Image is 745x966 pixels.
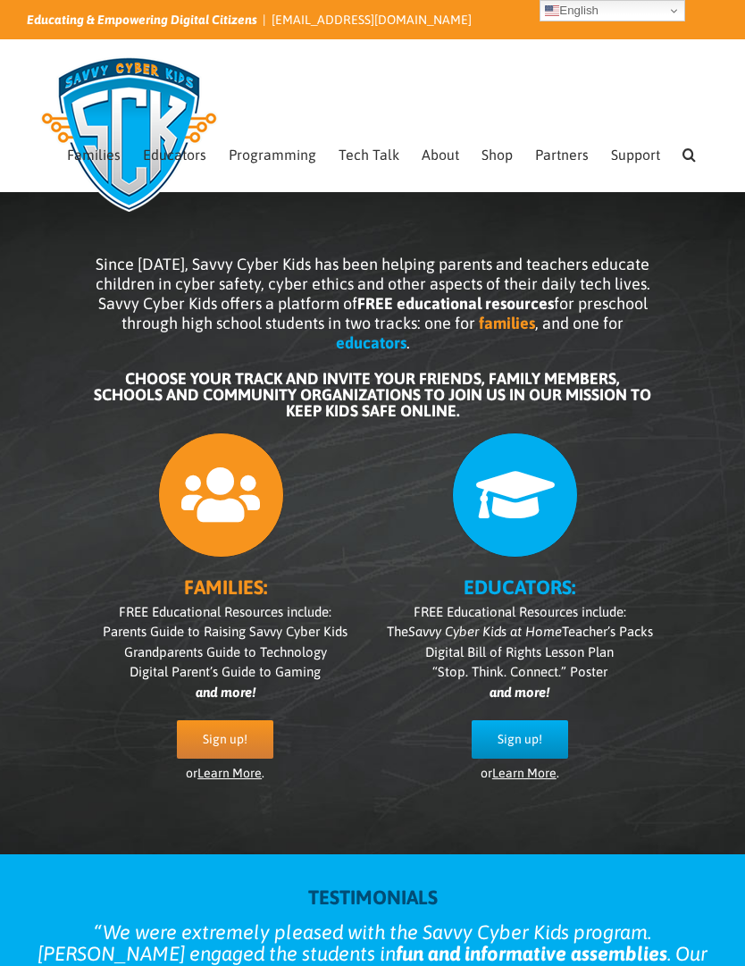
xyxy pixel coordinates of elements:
i: and more! [196,685,255,700]
a: Programming [229,113,316,191]
strong: fun and informative assemblies [396,942,667,965]
span: Sign up! [203,732,247,747]
span: FREE Educational Resources include: [119,604,331,619]
a: Sign up! [177,720,273,759]
b: FREE educational resources [357,294,554,313]
span: Support [611,147,660,162]
b: CHOOSE YOUR TRACK AND INVITE YOUR FRIENDS, FAMILY MEMBERS, SCHOOLS AND COMMUNITY ORGANIZATIONS TO... [94,369,651,420]
span: or . [481,766,559,780]
span: Educators [143,147,206,162]
span: Sign up! [498,732,542,747]
span: or . [186,766,264,780]
a: About [422,113,459,191]
nav: Main Menu [67,113,718,191]
a: [EMAIL_ADDRESS][DOMAIN_NAME] [272,13,472,27]
a: Partners [535,113,589,191]
a: Shop [481,113,513,191]
i: and more! [490,685,549,700]
strong: TESTIMONIALS [308,886,438,909]
span: , and one for [535,314,624,332]
span: Parents Guide to Raising Savvy Cyber Kids [103,624,347,639]
span: “Stop. Think. Connect.” Poster [432,664,607,679]
i: Educating & Empowering Digital Citizens [27,13,257,27]
span: Digital Bill of Rights Lesson Plan [425,644,614,659]
b: EDUCATORS: [464,575,575,599]
span: Since [DATE], Savvy Cyber Kids has been helping parents and teachers educate children in cyber sa... [96,255,650,332]
span: About [422,147,459,162]
span: The Teacher’s Packs [387,624,653,639]
span: Partners [535,147,589,162]
span: Families [67,147,121,162]
b: educators [336,333,406,352]
a: Learn More [492,766,557,780]
a: Educators [143,113,206,191]
img: en [545,4,559,18]
span: Tech Talk [339,147,399,162]
span: Grandparents Guide to Technology [124,644,327,659]
i: Savvy Cyber Kids at Home [408,624,562,639]
span: Programming [229,147,316,162]
span: . [406,333,410,352]
b: families [479,314,535,332]
span: Digital Parent’s Guide to Gaming [130,664,321,679]
a: Families [67,113,121,191]
a: Support [611,113,660,191]
span: FREE Educational Resources include: [414,604,626,619]
img: Savvy Cyber Kids Logo [27,45,231,223]
span: Shop [481,147,513,162]
a: Learn More [197,766,262,780]
a: Tech Talk [339,113,399,191]
b: FAMILIES: [184,575,267,599]
a: Search [682,113,696,191]
a: Sign up! [472,720,568,759]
